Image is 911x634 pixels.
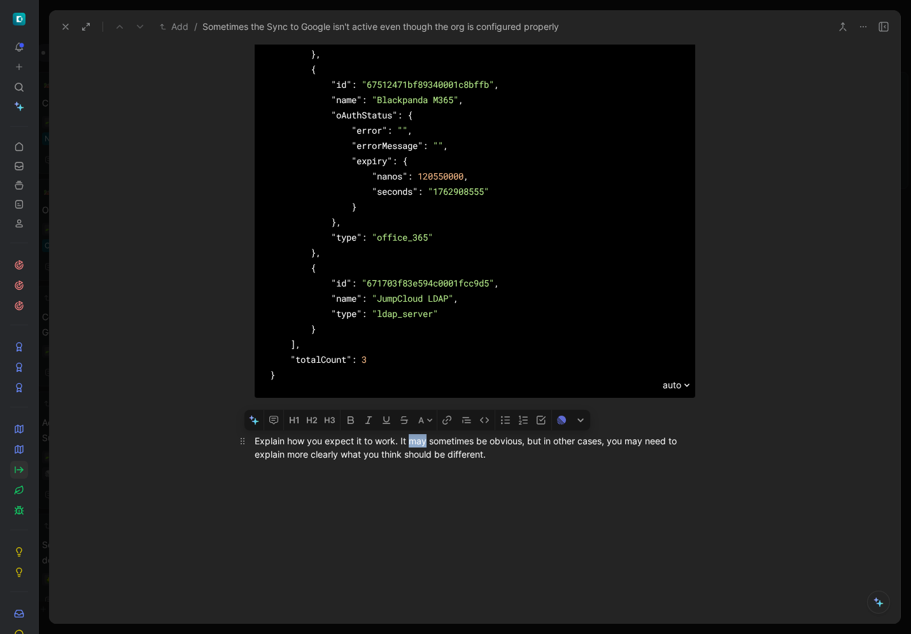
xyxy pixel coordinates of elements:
span: "JumpCloud LDAP" [372,292,453,304]
span: "error" [351,124,387,136]
span: "nanos" [372,170,407,182]
span: , [316,48,321,60]
span: , [443,139,448,151]
span: { [402,155,407,167]
button: ShiftControl [10,10,28,28]
span: : [407,170,413,182]
span: "type" [331,231,362,243]
span: , [494,78,499,90]
span: : [362,231,367,243]
span: "totalCount" [290,353,351,365]
span: "errorMessage" [351,139,423,151]
span: , [458,94,463,106]
div: Explain how you expect it to work. It may sometimes be obvious, but in other cases, you may need ... [255,434,695,461]
span: { [311,63,316,75]
span: 120550000 [418,170,463,182]
span: , [295,338,300,350]
span: : [362,292,367,304]
span: : [397,109,402,121]
span: , [407,124,413,136]
span: "1762908555" [428,185,489,197]
span: : [362,94,367,106]
span: { [407,109,413,121]
span: : [423,139,428,151]
span: : [351,78,357,90]
span: Sometimes the Sync to Google isn't active even though the org is configured properly [202,19,559,34]
span: auto [663,377,681,393]
span: } [311,246,316,258]
span: "name" [331,292,362,304]
span: "expiry" [351,155,392,167]
span: "type" [331,307,362,320]
span: , [494,277,499,289]
span: / [194,19,197,34]
div: auto [663,377,690,393]
span: : [362,307,367,320]
span: "Blackpanda M365" [372,94,458,106]
span: "id" [331,78,351,90]
button: A [414,410,437,430]
span: "67512471bf89340001c8bffb" [362,78,494,90]
img: ShiftControl [13,13,25,25]
span: : [387,124,392,136]
span: , [453,292,458,304]
span: "seconds" [372,185,418,197]
span: } [311,48,316,60]
span: "id" [331,277,351,289]
span: "" [433,139,443,151]
span: } [331,216,336,228]
span: "oAuthStatus" [331,109,397,121]
span: } [311,323,316,335]
span: , [463,170,469,182]
span: , [316,246,321,258]
span: 3 [362,353,367,365]
span: "office_365" [372,231,433,243]
span: } [270,369,275,381]
span: "ldap_server" [372,307,438,320]
button: Add [157,19,192,34]
span: : [418,185,423,197]
span: : [351,353,357,365]
span: ] [290,338,295,350]
span: : [351,277,357,289]
span: "671703f83e594c0001fcc9d5" [362,277,494,289]
span: } [351,201,357,213]
span: { [311,262,316,274]
span: , [336,216,341,228]
span: : [392,155,397,167]
span: "" [397,124,407,136]
span: "name" [331,94,362,106]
